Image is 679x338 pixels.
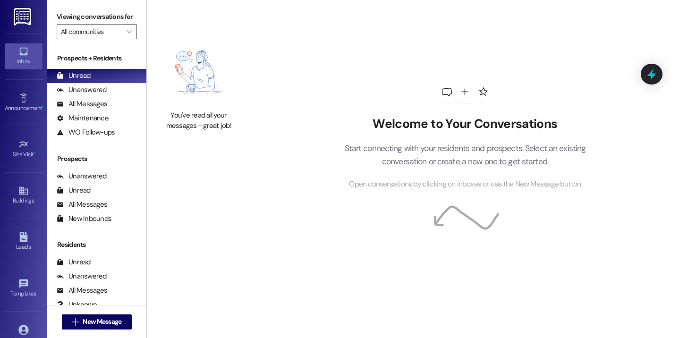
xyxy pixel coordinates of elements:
[57,113,109,123] div: Maintenance
[5,276,42,301] a: Templates •
[57,257,91,267] div: Unread
[14,8,33,25] img: ResiDesk Logo
[34,150,35,156] span: •
[83,317,121,327] span: New Message
[57,171,107,181] div: Unanswered
[42,103,43,110] span: •
[47,53,146,63] div: Prospects + Residents
[349,178,581,190] span: Open conversations by clicking on inboxes or use the New Message button
[57,99,107,109] div: All Messages
[5,43,42,69] a: Inbox
[5,136,42,162] a: Site Visit •
[57,214,111,224] div: New Inbounds
[57,271,107,281] div: Unanswered
[157,38,240,106] img: empty-state
[5,183,42,208] a: Buildings
[57,85,107,95] div: Unanswered
[57,200,107,210] div: All Messages
[127,28,132,35] i: 
[57,9,137,24] label: Viewing conversations for
[57,186,91,195] div: Unread
[47,154,146,164] div: Prospects
[47,240,146,250] div: Residents
[330,117,600,132] h2: Welcome to Your Conversations
[57,300,97,310] div: Unknown
[57,71,91,81] div: Unread
[72,318,79,326] i: 
[5,229,42,254] a: Leads
[157,110,240,131] div: You've read all your messages - great job!
[57,286,107,296] div: All Messages
[330,142,600,169] p: Start connecting with your residents and prospects. Select an existing conversation or create a n...
[36,289,38,296] span: •
[57,127,115,137] div: WO Follow-ups
[61,24,122,39] input: All communities
[62,314,132,330] button: New Message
